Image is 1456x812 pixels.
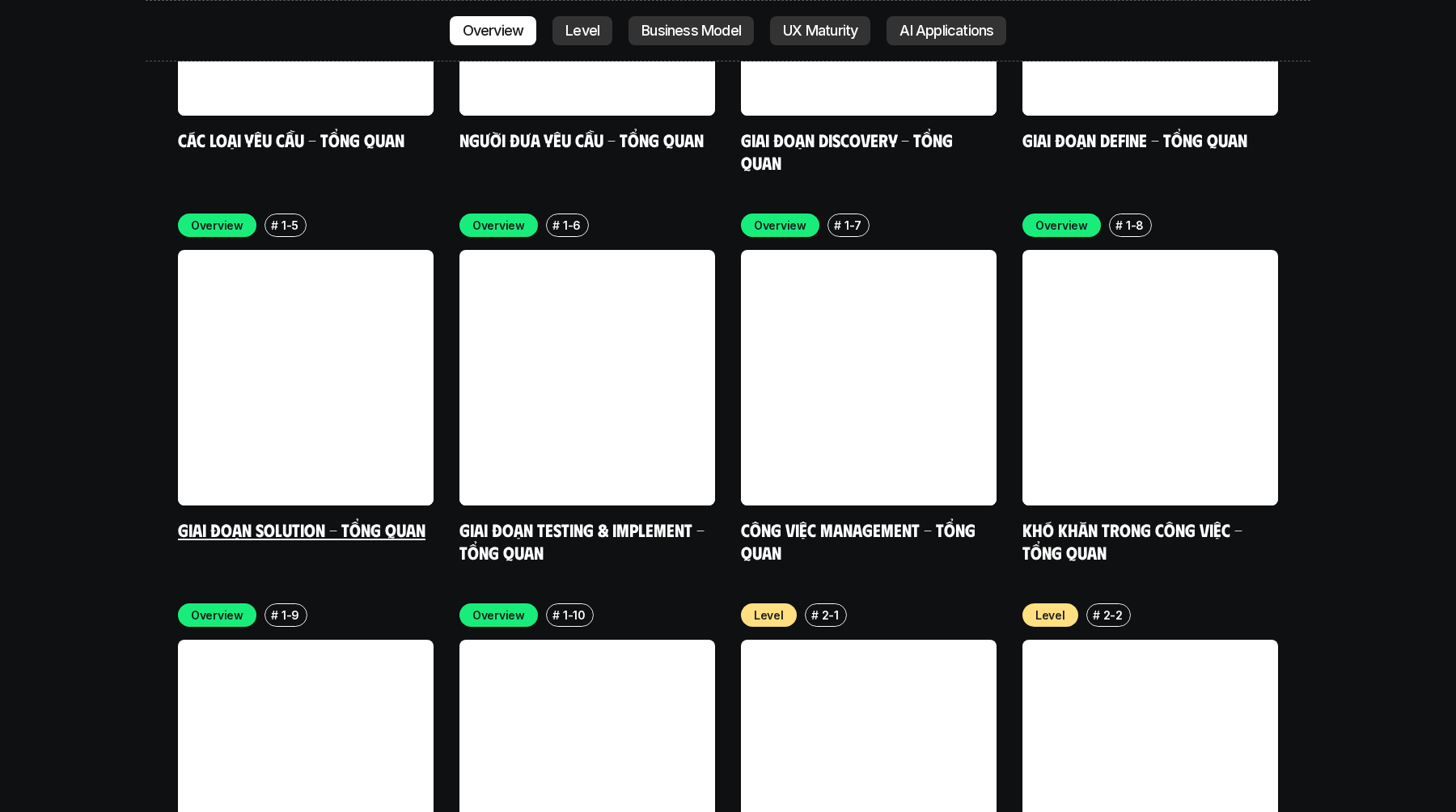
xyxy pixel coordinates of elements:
[741,518,980,563] a: Công việc Management - Tổng quan
[552,609,560,621] h6: #
[1115,219,1123,231] h6: #
[178,129,404,150] a: Các loại yêu cầu - Tổng quan
[472,607,525,624] p: Overview
[1126,217,1144,234] p: 1-8
[811,609,819,621] h6: #
[271,609,278,621] h6: #
[191,607,243,624] p: Overview
[281,607,299,624] p: 1-9
[754,607,784,624] p: Level
[563,607,586,624] p: 1-10
[822,607,839,624] p: 2-1
[1035,607,1065,624] p: Level
[741,129,957,173] a: Giai đoạn Discovery - Tổng quan
[459,518,709,563] a: Giai đoạn Testing & Implement - Tổng quan
[1035,217,1088,234] p: Overview
[563,217,581,234] p: 1-6
[1022,129,1247,150] a: Giai đoạn Define - Tổng quan
[459,129,704,150] a: Người đưa yêu cầu - Tổng quan
[834,219,841,231] h6: #
[1103,607,1123,624] p: 2-2
[1022,518,1246,563] a: Khó khăn trong công việc - Tổng quan
[754,217,806,234] p: Overview
[191,217,243,234] p: Overview
[472,217,525,234] p: Overview
[552,219,560,231] h6: #
[450,16,537,45] a: Overview
[844,217,861,234] p: 1-7
[1093,609,1100,621] h6: #
[281,217,298,234] p: 1-5
[178,518,425,540] a: Giai đoạn Solution - Tổng quan
[271,219,278,231] h6: #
